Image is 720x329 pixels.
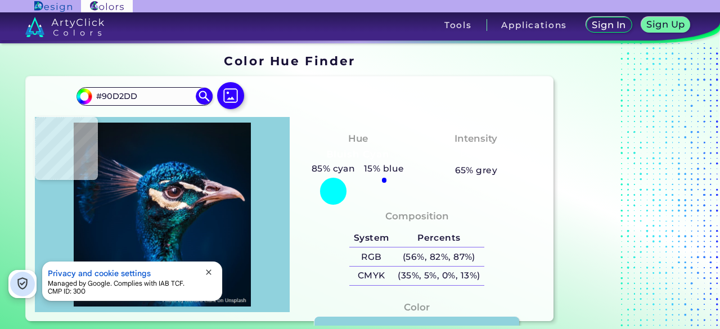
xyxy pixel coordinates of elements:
[348,130,368,147] h4: Hue
[593,21,624,29] h5: Sign In
[40,123,284,307] img: img_pavlin.jpg
[349,267,393,285] h5: CMYK
[321,148,394,161] h3: Bluish Cyan
[196,88,213,105] img: icon search
[643,18,688,32] a: Sign Up
[349,247,393,266] h5: RGB
[393,229,484,247] h5: Percents
[649,20,683,29] h5: Sign Up
[359,161,408,176] h5: 15% blue
[25,17,105,37] img: logo_artyclick_colors_white.svg
[455,148,497,161] h3: Pastel
[393,267,484,285] h5: (35%, 5%, 0%, 13%)
[34,1,72,12] img: ArtyClick Design logo
[454,130,497,147] h4: Intensity
[444,21,472,29] h3: Tools
[558,49,699,325] iframe: Advertisement
[501,21,567,29] h3: Applications
[224,52,355,69] h1: Color Hue Finder
[588,18,630,32] a: Sign In
[393,247,484,266] h5: (56%, 82%, 87%)
[307,161,359,176] h5: 85% cyan
[385,208,449,224] h4: Composition
[349,229,393,247] h5: System
[92,89,197,104] input: type color..
[455,163,498,178] h5: 65% grey
[217,82,244,109] img: icon picture
[404,299,430,316] h4: Color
